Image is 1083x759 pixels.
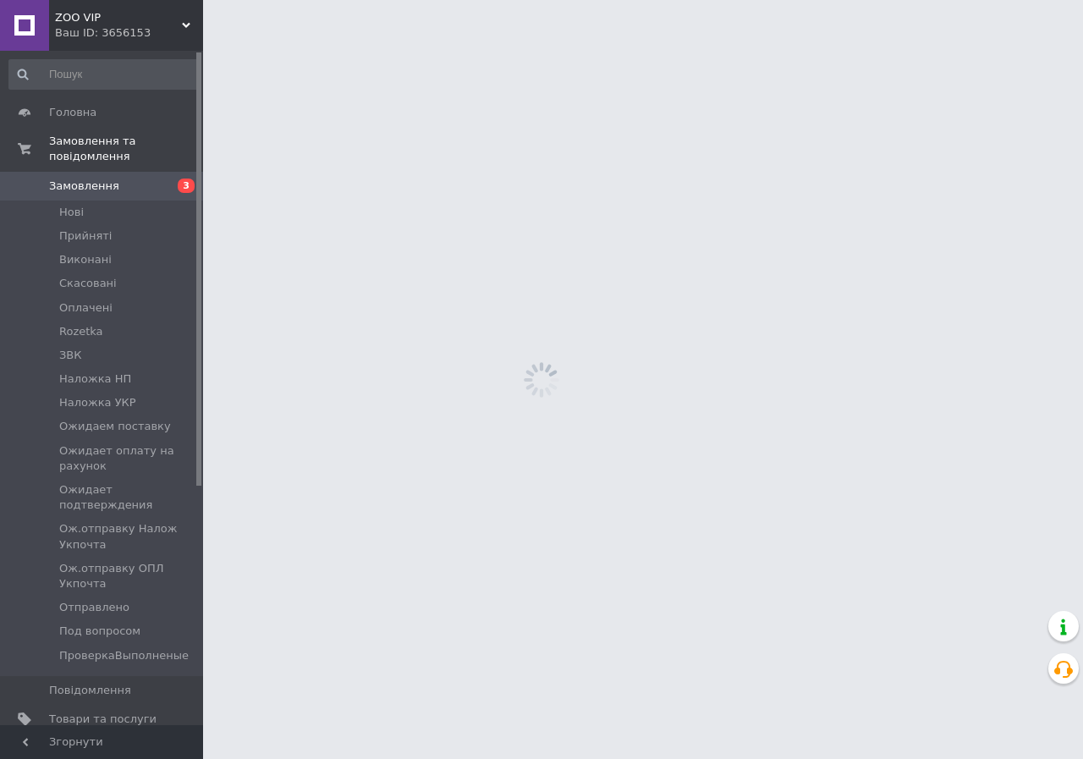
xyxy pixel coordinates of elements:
span: Нові [59,205,84,220]
div: Ваш ID: 3656153 [55,25,203,41]
span: 3 [178,179,195,193]
span: Ожидает оплату на рахунок [59,443,198,474]
span: Замовлення та повідомлення [49,134,203,164]
span: Скасовані [59,276,117,291]
span: Замовлення [49,179,119,194]
span: Оплачені [59,300,113,316]
span: ПроверкаВыполненые [59,648,189,663]
input: Пошук [8,59,200,90]
span: Товари та послуги [49,712,157,727]
span: Rozetka [59,324,103,339]
span: Виконані [59,252,112,267]
span: Ож.отправку Налож Укпочта [59,521,198,552]
span: Ожидаем поставку [59,419,171,434]
span: Ож.отправку ОПЛ Укпочта [59,561,198,591]
span: Ожидает подтверждения [59,482,198,513]
span: Головна [49,105,96,120]
span: Прийняті [59,228,112,244]
span: ZOO VIP [55,10,182,25]
span: Под вопросом [59,624,140,639]
span: Наложка НП [59,371,131,387]
span: Отправлено [59,600,129,615]
span: Наложка УКР [59,395,136,410]
span: ЗВК [59,348,81,363]
span: Повідомлення [49,683,131,698]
